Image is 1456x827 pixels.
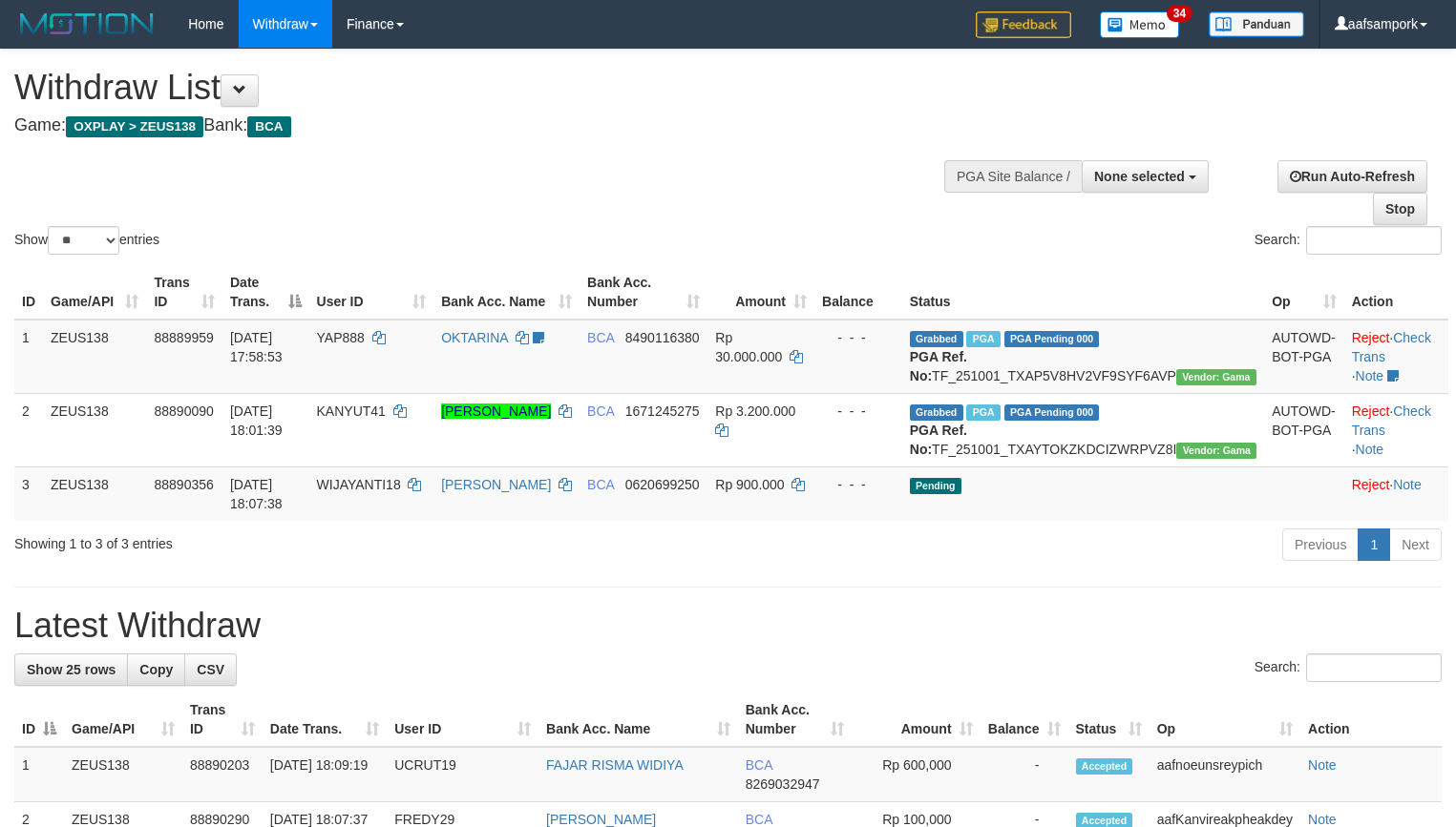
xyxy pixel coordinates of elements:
[1352,477,1390,492] a: Reject
[1373,193,1427,225] a: Stop
[182,747,263,802] td: 88890203
[814,265,902,320] th: Balance
[14,10,159,38] img: MOTION_logo.png
[43,265,146,320] th: Game/API: activate to sort column ascending
[1308,757,1337,773] a: Note
[944,160,1082,193] div: PGA Site Balance /
[247,116,290,137] span: BCA
[182,693,263,747] th: Trans ID: activate to sort column ascending
[127,653,185,686] a: Copy
[43,466,146,521] td: ZEUS138
[387,693,538,747] th: User ID: activate to sort column ascending
[27,662,116,677] span: Show 25 rows
[625,477,700,492] span: Copy 0620699250 to clipboard
[822,328,895,347] div: - - -
[48,226,119,255] select: Showentries
[625,330,700,345] span: Copy 8490116380 to clipboard
[546,812,656,827] a: [PERSON_NAME]
[587,477,614,492] span: BCA
[1209,11,1304,37] img: panduan.png
[14,116,952,135] h4: Game: Bank:
[1344,466,1448,521] td: ·
[707,265,814,320] th: Amount: activate to sort column ascending
[139,662,173,677] span: Copy
[1082,160,1209,193] button: None selected
[184,653,237,686] a: CSV
[746,776,820,792] span: Copy 8269032947 to clipboard
[1393,477,1422,492] a: Note
[1076,758,1133,775] span: Accepted
[317,330,365,345] span: YAP888
[587,330,614,345] span: BCA
[14,69,952,107] h1: Withdraw List
[580,265,707,320] th: Bank Acc. Number: activate to sort column ascending
[14,393,43,466] td: 2
[1004,404,1100,421] span: PGA Pending
[230,330,283,364] span: [DATE] 17:58:53
[1344,265,1448,320] th: Action
[1282,528,1359,561] a: Previous
[1356,442,1384,457] a: Note
[1264,265,1343,320] th: Op: activate to sort column ascending
[976,11,1071,38] img: Feedback.jpg
[146,265,222,320] th: Trans ID: activate to sort column ascending
[746,757,772,773] span: BCA
[1300,693,1442,747] th: Action
[852,693,980,747] th: Amount: activate to sort column ascending
[14,226,159,255] label: Show entries
[981,747,1068,802] td: -
[910,349,967,383] b: PGA Ref. No:
[441,330,508,345] a: OKTARINA
[538,693,738,747] th: Bank Acc. Name: activate to sort column ascending
[1277,160,1427,193] a: Run Auto-Refresh
[1150,693,1300,747] th: Op: activate to sort column ascending
[910,423,967,457] b: PGA Ref. No:
[317,403,386,419] span: KANYUT41
[981,693,1068,747] th: Balance: activate to sort column ascending
[715,477,784,492] span: Rp 900.000
[902,320,1264,394] td: TF_251001_TXAP5V8HV2VF9SYF6AVP
[910,478,961,494] span: Pending
[1094,169,1185,184] span: None selected
[66,116,203,137] span: OXPLAY > ZEUS138
[966,331,1000,347] span: Marked by aafmaleo
[822,402,895,421] div: - - -
[1356,368,1384,383] a: Note
[822,475,895,494] div: - - -
[43,320,146,394] td: ZEUS138
[1352,330,1431,364] a: Check Trans
[715,403,795,419] span: Rp 3.200.000
[1176,443,1256,459] span: Vendor URL: https://trx31.1velocity.biz
[1176,369,1256,385] span: Vendor URL: https://trx31.1velocity.biz
[1264,320,1343,394] td: AUTOWD-BOT-PGA
[263,747,387,802] td: [DATE] 18:09:19
[1100,11,1180,38] img: Button%20Memo.svg
[263,693,387,747] th: Date Trans.: activate to sort column ascending
[154,330,213,345] span: 88889959
[966,404,1000,421] span: Marked by aafnoeunsreypich
[1306,653,1442,682] input: Search:
[715,330,782,364] span: Rp 30.000.000
[1264,393,1343,466] td: AUTOWD-BOT-PGA
[14,693,64,747] th: ID: activate to sort column descending
[317,477,401,492] span: WIJAYANTI18
[154,403,213,419] span: 88890090
[738,693,853,747] th: Bank Acc. Number: activate to sort column ascending
[1358,528,1390,561] a: 1
[1068,693,1150,747] th: Status: activate to sort column ascending
[1150,747,1300,802] td: aafnoeunsreypich
[1004,331,1100,347] span: PGA Pending
[1352,330,1390,345] a: Reject
[14,320,43,394] td: 1
[1344,320,1448,394] td: · ·
[910,404,963,421] span: Grabbed
[197,662,224,677] span: CSV
[1389,528,1442,561] a: Next
[154,477,213,492] span: 88890356
[1255,226,1442,255] label: Search:
[587,403,614,419] span: BCA
[14,747,64,802] td: 1
[433,265,580,320] th: Bank Acc. Name: activate to sort column ascending
[546,757,684,773] a: FAJAR RISMA WIDIYA
[230,403,283,438] span: [DATE] 18:01:39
